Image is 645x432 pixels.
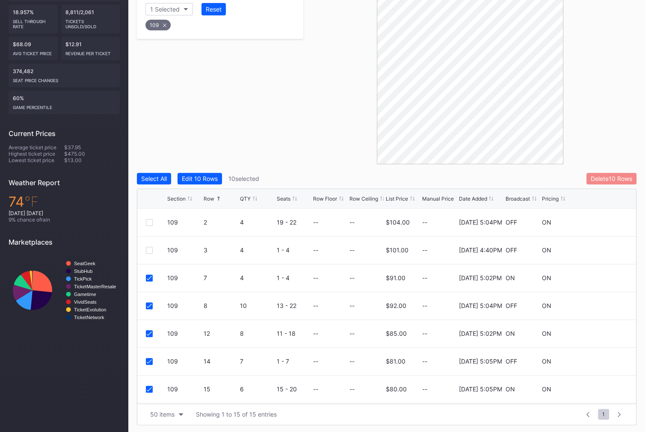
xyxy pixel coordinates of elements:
text: TickPick [74,276,92,281]
div: Average ticket price [9,144,64,151]
div: ON [542,330,551,337]
div: 15 - 20 [277,385,311,393]
div: 109 [167,302,201,309]
div: $81.00 [386,358,405,365]
div: 74 [9,193,120,210]
div: 15 [204,385,238,393]
div: $13.00 [64,157,120,163]
div: -- [313,302,318,309]
div: 8,811/2,061 [61,5,120,33]
div: [DATE] 5:04PM [459,219,502,226]
div: 10 selected [228,175,259,182]
div: Select All [141,175,167,182]
div: -- [349,246,355,254]
text: TicketNetwork [74,315,104,320]
div: $475.00 [64,151,120,157]
div: ON [542,302,551,309]
div: 12 [204,330,238,337]
div: Manual Price [422,195,454,202]
div: -- [313,358,318,365]
text: TicketMasterResale [74,284,116,289]
div: 1 - 4 [277,274,311,281]
span: 1 [598,409,609,420]
div: Showing 1 to 15 of 15 entries [196,411,277,418]
button: Reset [201,3,226,15]
div: -- [422,246,456,254]
div: [DATE] [DATE] [9,210,120,216]
div: ON [542,274,551,281]
button: 50 items [146,408,187,420]
div: Edit 10 Rows [182,175,218,182]
div: Sell Through Rate [13,15,53,29]
div: $37.95 [64,144,120,151]
div: ON [542,358,551,365]
div: -- [313,274,318,281]
div: ON [542,219,551,226]
div: OFF [506,302,517,309]
div: [DATE] 5:02PM [459,274,501,281]
div: ON [506,385,515,393]
div: [DATE] 5:05PM [459,358,502,365]
div: 50 items [150,411,175,418]
div: 6 [240,385,274,393]
div: Date Added [459,195,487,202]
div: -- [422,219,456,226]
div: Row [204,195,214,202]
div: OFF [506,246,517,254]
div: 13 - 22 [277,302,311,309]
div: $80.00 [386,385,407,393]
div: 1 - 4 [277,246,311,254]
div: 109 [167,274,201,281]
div: [DATE] 4:40PM [459,246,502,254]
button: Edit 10 Rows [178,173,222,184]
button: 1 Selected [145,3,193,15]
div: seat price changes [13,74,115,83]
div: -- [313,246,318,254]
div: 3 [204,246,238,254]
div: Avg ticket price [13,47,53,56]
div: Broadcast [506,195,530,202]
div: Marketplaces [9,238,120,246]
div: -- [349,358,355,365]
text: TicketEvolution [74,307,106,312]
svg: Chart title [9,253,120,328]
div: 60% [9,91,120,114]
div: ON [542,246,551,254]
div: Section [167,195,186,202]
div: -- [313,330,318,337]
div: [DATE] 5:02PM [459,330,501,337]
div: 7 [204,274,238,281]
div: Revenue per ticket [65,47,116,56]
div: 109 [145,20,171,30]
div: 7 [240,358,274,365]
div: -- [422,385,456,393]
div: 18.957% [9,5,58,33]
div: OFF [506,358,517,365]
div: -- [349,302,355,309]
div: 11 - 18 [277,330,311,337]
div: 2 [204,219,238,226]
div: Row Ceiling [349,195,378,202]
div: 8 [204,302,238,309]
div: $101.00 [386,246,408,254]
div: Pricing [542,195,559,202]
div: Delete 10 Rows [591,175,632,182]
div: $104.00 [386,219,410,226]
div: 1 - 7 [277,358,311,365]
button: Delete10 Rows [586,173,636,184]
div: Weather Report [9,178,120,187]
div: ON [506,274,515,281]
div: 109 [167,219,201,226]
div: -- [313,385,318,393]
div: 1 Selected [150,6,180,13]
div: $68.09 [9,37,58,60]
div: -- [422,274,456,281]
div: $92.00 [386,302,406,309]
div: QTY [240,195,251,202]
div: 10 [240,302,274,309]
div: 109 [167,330,201,337]
div: $91.00 [386,274,405,281]
div: List Price [386,195,408,202]
div: -- [313,219,318,226]
div: -- [349,274,355,281]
